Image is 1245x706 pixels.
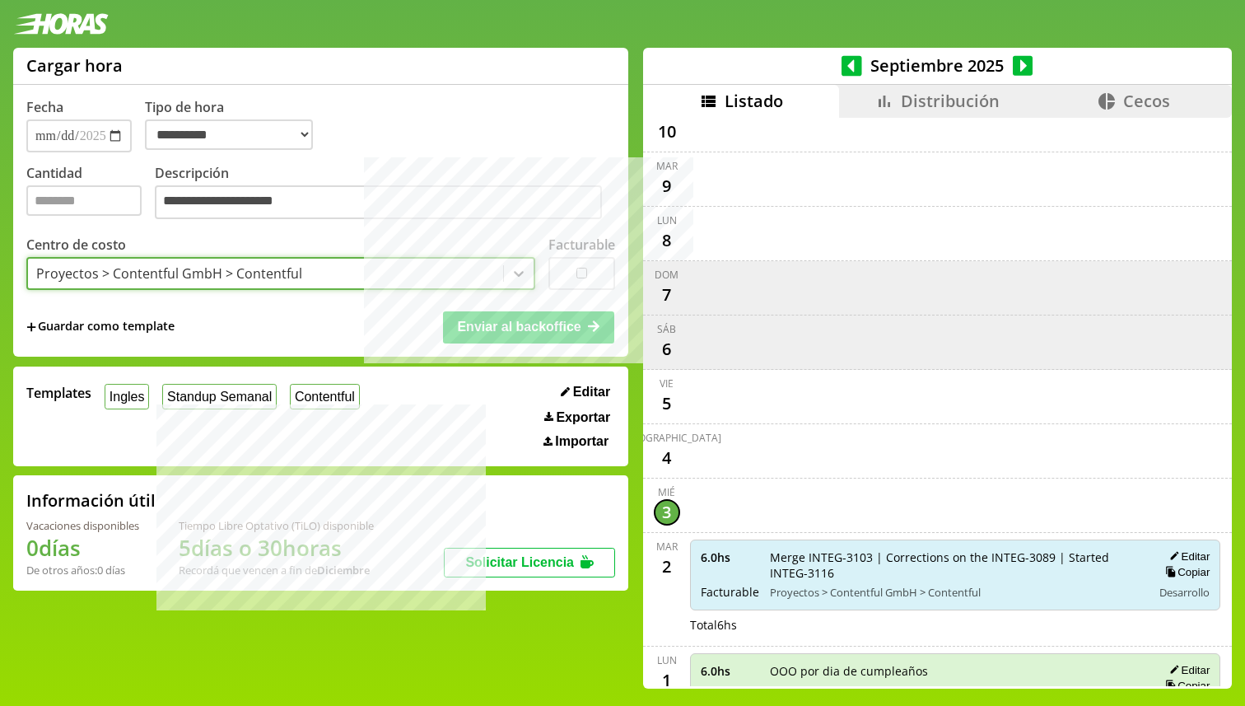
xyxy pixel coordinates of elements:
[573,385,610,400] span: Editar
[643,118,1232,686] div: scrollable content
[725,90,783,112] span: Listado
[155,185,602,220] textarea: Descripción
[444,548,615,577] button: Solicitar Licencia
[654,173,680,199] div: 9
[1159,585,1210,600] span: Desarrollo
[145,119,313,150] select: Tipo de hora
[457,320,581,334] span: Enviar al backoffice
[901,90,1000,112] span: Distribución
[654,119,680,145] div: 10
[26,318,175,336] span: +Guardar como template
[26,563,139,577] div: De otros años: 0 días
[539,409,615,426] button: Exportar
[770,663,1141,679] span: OOO por dia de cumpleaños
[556,384,615,400] button: Editar
[26,384,91,402] span: Templates
[701,663,758,679] span: 6.0 hs
[1160,679,1210,693] button: Copiar
[654,554,680,580] div: 2
[155,164,615,224] label: Descripción
[26,98,63,116] label: Fecha
[655,268,678,282] div: dom
[179,563,374,577] div: Recordá que vencen a fin de
[13,13,109,35] img: logotipo
[613,431,721,445] div: [DEMOGRAPHIC_DATA]
[862,54,1013,77] span: Septiembre 2025
[26,533,139,563] h1: 0 días
[654,499,680,526] div: 3
[179,518,374,533] div: Tiempo Libre Optativo (TiLO) disponible
[26,236,126,254] label: Centro de costo
[654,390,680,417] div: 5
[657,322,676,336] div: sáb
[26,54,123,77] h1: Cargar hora
[660,376,674,390] div: vie
[145,98,326,152] label: Tipo de hora
[654,336,680,362] div: 6
[770,549,1141,581] span: Merge INTEG-3103 | Corrections on the INTEG-3089 | Started INTEG-3116
[654,227,680,254] div: 8
[556,410,610,425] span: Exportar
[657,213,677,227] div: lun
[555,434,609,449] span: Importar
[36,264,302,283] div: Proyectos > Contentful GmbH > Contentful
[1164,549,1210,563] button: Editar
[657,653,677,667] div: lun
[26,318,36,336] span: +
[690,617,1221,633] div: Total 6 hs
[654,282,680,308] div: 7
[770,585,1141,600] span: Proyectos > Contentful GmbH > Contentful
[701,549,758,565] span: 6.0 hs
[1123,90,1170,112] span: Cecos
[658,485,675,499] div: mié
[179,533,374,563] h1: 5 días o 30 horas
[1164,663,1210,677] button: Editar
[656,540,678,554] div: mar
[656,159,678,173] div: mar
[290,384,360,409] button: Contentful
[26,185,142,216] input: Cantidad
[654,445,680,471] div: 4
[701,584,758,600] span: Facturable
[443,311,614,343] button: Enviar al backoffice
[26,164,155,224] label: Cantidad
[317,563,370,577] b: Diciembre
[26,518,139,533] div: Vacaciones disponibles
[548,236,615,254] label: Facturable
[654,667,680,694] div: 1
[26,489,156,512] h2: Información útil
[105,384,149,409] button: Ingles
[162,384,277,409] button: Standup Semanal
[1160,565,1210,579] button: Copiar
[465,555,574,569] span: Solicitar Licencia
